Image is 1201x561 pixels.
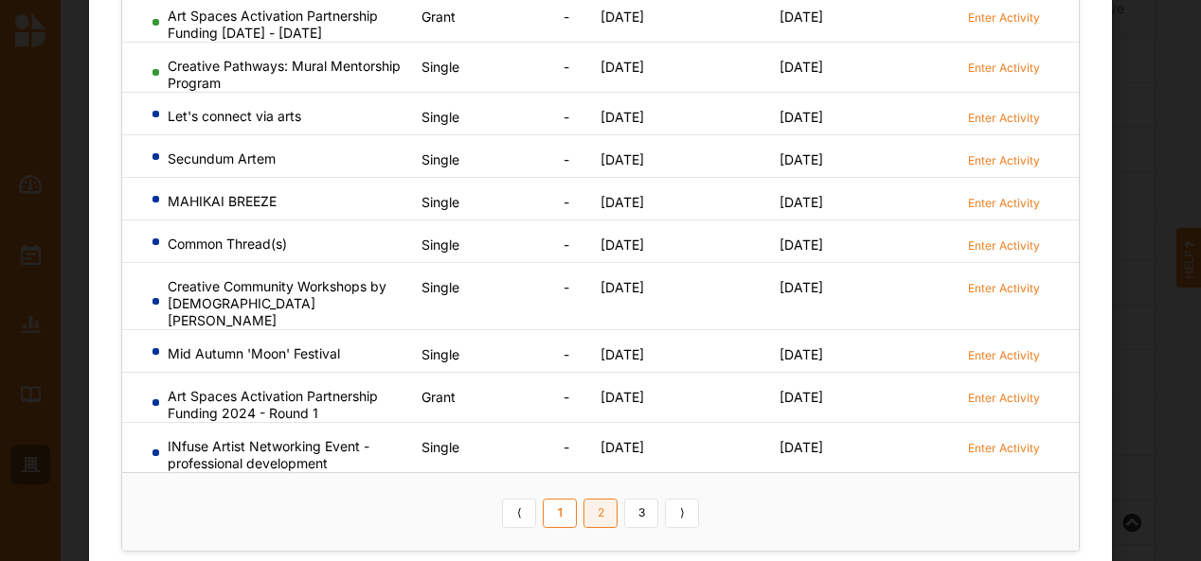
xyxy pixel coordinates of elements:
[152,388,414,422] div: Art Spaces Activation Partnership Funding 2024 - Round 1
[600,109,644,125] span: [DATE]
[968,193,1040,211] a: Enter Activity
[152,278,414,329] div: Creative Community Workshops by [DEMOGRAPHIC_DATA][PERSON_NAME]
[152,345,414,362] div: Mid Autumn 'Moon' Festival
[780,109,823,125] span: [DATE]
[968,152,1040,168] label: Enter Activity
[968,150,1040,168] a: Enter Activity
[968,110,1040,126] label: Enter Activity
[968,440,1040,456] label: Enter Activity
[968,108,1040,126] a: Enter Activity
[564,346,569,362] span: -
[564,109,569,125] span: -
[421,237,459,253] span: Single
[780,194,823,210] span: [DATE]
[780,389,823,405] span: [DATE]
[564,9,569,25] span: -
[502,499,536,529] a: Previous item
[564,151,569,167] span: -
[780,9,823,25] span: [DATE]
[968,278,1040,296] a: Enter Activity
[564,59,569,75] span: -
[968,438,1040,456] a: Enter Activity
[968,390,1040,406] label: Enter Activity
[421,9,456,25] span: Grant
[564,279,569,295] span: -
[600,59,644,75] span: [DATE]
[499,496,703,528] div: Pagination Navigation
[780,439,823,455] span: [DATE]
[564,439,569,455] span: -
[564,194,569,210] span: -
[152,438,414,472] div: INfuse Artist Networking Event - professional development
[600,389,644,405] span: [DATE]
[968,195,1040,211] label: Enter Activity
[780,237,823,253] span: [DATE]
[152,236,414,253] div: Common Thread(s)
[780,279,823,295] span: [DATE]
[968,8,1040,26] a: Enter Activity
[600,9,644,25] span: [DATE]
[600,194,644,210] span: [DATE]
[600,439,644,455] span: [DATE]
[421,59,459,75] span: Single
[600,346,644,362] span: [DATE]
[543,499,577,529] a: 1
[780,59,823,75] span: [DATE]
[152,193,414,210] div: MAHIKAI BREEZE
[780,346,823,362] span: [DATE]
[564,389,569,405] span: -
[968,347,1040,363] label: Enter Activity
[421,439,459,455] span: Single
[152,8,414,42] div: Art Spaces Activation Partnership Funding [DATE] - [DATE]
[968,236,1040,254] a: Enter Activity
[564,237,569,253] span: -
[968,345,1040,363] a: Enter Activity
[152,108,414,125] div: Let's connect via arts
[421,346,459,362] span: Single
[968,388,1040,406] a: Enter Activity
[600,237,644,253] span: [DATE]
[600,279,644,295] span: [DATE]
[583,499,618,529] a: 2
[421,389,456,405] span: Grant
[421,194,459,210] span: Single
[421,109,459,125] span: Single
[968,280,1040,296] label: Enter Activity
[968,9,1040,26] label: Enter Activity
[968,237,1040,254] label: Enter Activity
[421,279,459,295] span: Single
[421,151,459,167] span: Single
[152,150,414,167] div: Secundum Artem
[152,58,414,92] div: Creative Pathways: Mural Mentorship Program
[624,499,658,529] a: 3
[600,151,644,167] span: [DATE]
[780,151,823,167] span: [DATE]
[968,60,1040,76] label: Enter Activity
[968,58,1040,76] a: Enter Activity
[665,499,699,529] a: Next item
